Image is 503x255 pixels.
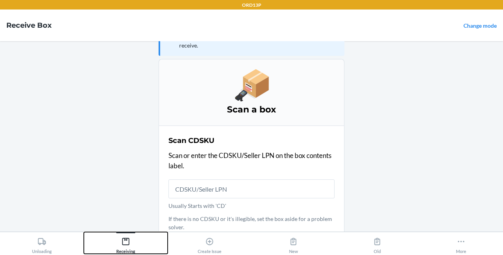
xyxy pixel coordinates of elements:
div: Unloading [32,234,52,254]
div: Old [373,234,382,254]
p: If there is no CDSKU or it's illegible, set the box aside for a problem solver. [168,215,335,231]
h4: Receive Box [6,20,52,30]
p: Deliverr will automatically resolve this when you complete your receive. [179,33,338,49]
div: Receiving [116,234,135,254]
div: New [289,234,298,254]
button: Old [335,232,419,254]
button: Receiving [84,232,168,254]
input: Usually Starts with 'CD' [168,179,335,198]
div: Create Issue [198,234,221,254]
h3: Scan a box [168,103,335,116]
p: ORD13P [242,2,261,9]
button: Create Issue [168,232,251,254]
p: Usually Starts with 'CD' [168,202,335,210]
p: Scan or enter the CDSKU/Seller LPN on the box contents label. [168,150,335,171]
div: More [456,234,466,254]
a: Change mode [463,22,497,29]
h2: Scan CDSKU [168,135,214,146]
button: More [419,232,503,254]
button: New [251,232,335,254]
